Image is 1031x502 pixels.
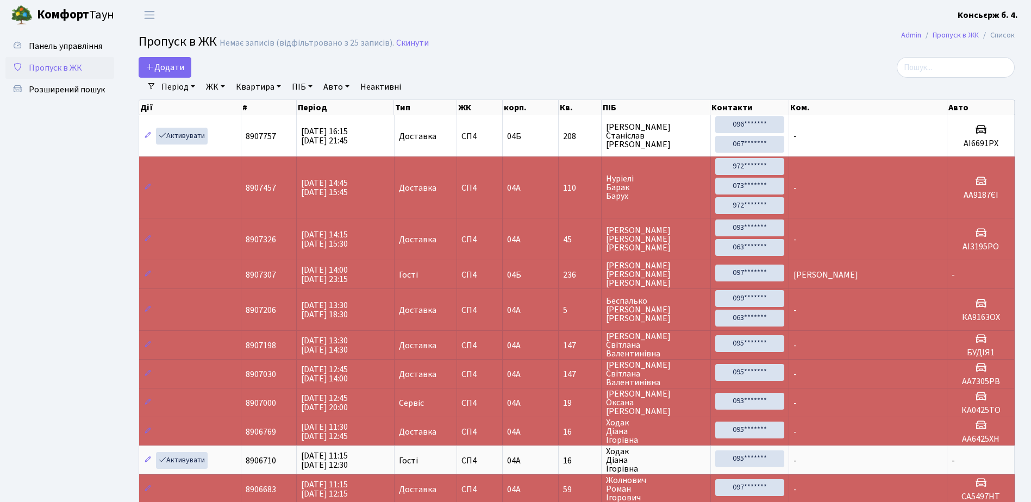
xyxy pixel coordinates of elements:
span: [DATE] 12:45 [DATE] 20:00 [301,392,348,413]
span: 147 [563,341,597,350]
span: 04Б [507,269,521,281]
div: Немає записів (відфільтровано з 25 записів). [220,38,394,48]
button: Переключити навігацію [136,6,163,24]
img: logo.png [11,4,33,26]
span: - [793,484,797,495]
span: - [793,182,797,194]
span: 147 [563,370,597,379]
span: - [793,340,797,352]
a: Додати [139,57,191,78]
a: Активувати [156,452,208,469]
b: Консьєрж б. 4. [958,9,1018,21]
span: 04А [507,340,521,352]
span: Ходак Діана Ігорівна [606,447,705,473]
span: 8907307 [246,269,276,281]
a: Розширений пошук [5,79,114,101]
span: 8907326 [246,234,276,246]
span: 04А [507,182,521,194]
span: Доставка [399,370,436,379]
span: Доставка [399,132,436,141]
span: СП4 [461,341,498,350]
span: 04А [507,455,521,467]
th: ЖК [457,100,503,115]
span: СП4 [461,184,498,192]
span: СП4 [461,235,498,244]
span: Доставка [399,428,436,436]
span: Доставка [399,485,436,494]
span: [DATE] 16:15 [DATE] 21:45 [301,125,348,147]
span: 8907198 [246,340,276,352]
span: Доставка [399,235,436,244]
span: 16 [563,456,597,465]
input: Пошук... [897,57,1015,78]
span: 8907757 [246,130,276,142]
a: Пропуск в ЖК [933,29,979,41]
span: 8907030 [246,368,276,380]
h5: БУДІЯ1 [952,348,1010,358]
span: 236 [563,271,597,279]
span: Розширений пошук [29,84,105,96]
span: 8907206 [246,304,276,316]
h5: СА5497НТ [952,492,1010,502]
span: 110 [563,184,597,192]
span: [DATE] 13:30 [DATE] 18:30 [301,299,348,321]
span: [DATE] 13:30 [DATE] 14:30 [301,335,348,356]
th: Період [297,100,394,115]
span: 16 [563,428,597,436]
span: Пропуск в ЖК [139,32,217,51]
span: СП4 [461,132,498,141]
span: - [793,368,797,380]
th: # [241,100,297,115]
a: Квартира [232,78,285,96]
span: 8906683 [246,484,276,495]
span: [PERSON_NAME] Світлана Валентинівна [606,332,705,358]
span: - [793,130,797,142]
span: [DATE] 14:00 [DATE] 23:15 [301,264,348,285]
span: 04А [507,397,521,409]
a: Панель управління [5,35,114,57]
span: - [793,234,797,246]
span: 04А [507,368,521,380]
span: Додати [146,61,184,73]
h5: АІ3195РО [952,242,1010,252]
span: - [952,455,955,467]
span: СП4 [461,456,498,465]
th: корп. [503,100,559,115]
b: Комфорт [37,6,89,23]
a: Консьєрж б. 4. [958,9,1018,22]
span: - [952,269,955,281]
span: СП4 [461,399,498,407]
span: 04А [507,234,521,246]
span: Жолнович Роман Ігорович [606,476,705,502]
h5: АА6425ХН [952,434,1010,444]
span: - [793,397,797,409]
a: Активувати [156,128,208,145]
span: Панель управління [29,40,102,52]
span: [PERSON_NAME] [793,269,858,281]
span: 8906769 [246,426,276,438]
span: Гості [399,456,418,465]
span: [PERSON_NAME] Світлана Валентинівна [606,361,705,387]
span: 04А [507,484,521,495]
span: [PERSON_NAME] Станіслав [PERSON_NAME] [606,123,705,149]
span: Ходак Діана Ігорівна [606,418,705,444]
span: Гості [399,271,418,279]
span: Нуріелі Барак Барух [606,174,705,200]
th: Авто [947,100,1015,115]
a: Період [157,78,199,96]
th: Контакти [710,100,789,115]
span: 5 [563,306,597,315]
a: ЖК [202,78,229,96]
h5: АА7305РВ [952,376,1010,387]
span: Доставка [399,306,436,315]
span: СП4 [461,271,498,279]
span: [DATE] 12:45 [DATE] 14:00 [301,363,348,385]
h5: КА9163ОХ [952,312,1010,323]
th: Дії [139,100,241,115]
h5: КА0425ТО [952,405,1010,416]
span: [DATE] 14:15 [DATE] 15:30 [301,229,348,250]
span: Доставка [399,184,436,192]
span: 208 [563,132,597,141]
span: Таун [37,6,114,24]
span: Пропуск в ЖК [29,62,82,74]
